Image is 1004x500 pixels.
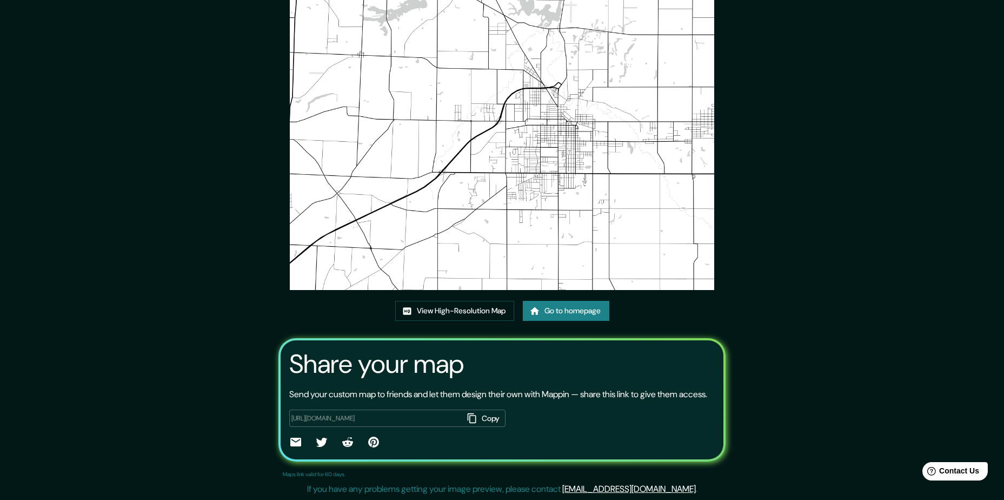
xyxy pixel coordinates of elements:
[289,388,707,401] p: Send your custom map to friends and let them design their own with Mappin — share this link to gi...
[562,483,696,495] a: [EMAIL_ADDRESS][DOMAIN_NAME]
[307,483,697,496] p: If you have any problems getting your image preview, please contact .
[395,301,514,321] a: View High-Resolution Map
[283,470,345,478] p: Maps link valid for 60 days.
[908,458,992,488] iframe: Help widget launcher
[523,301,609,321] a: Go to homepage
[463,410,506,427] button: Copy
[289,349,464,379] h3: Share your map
